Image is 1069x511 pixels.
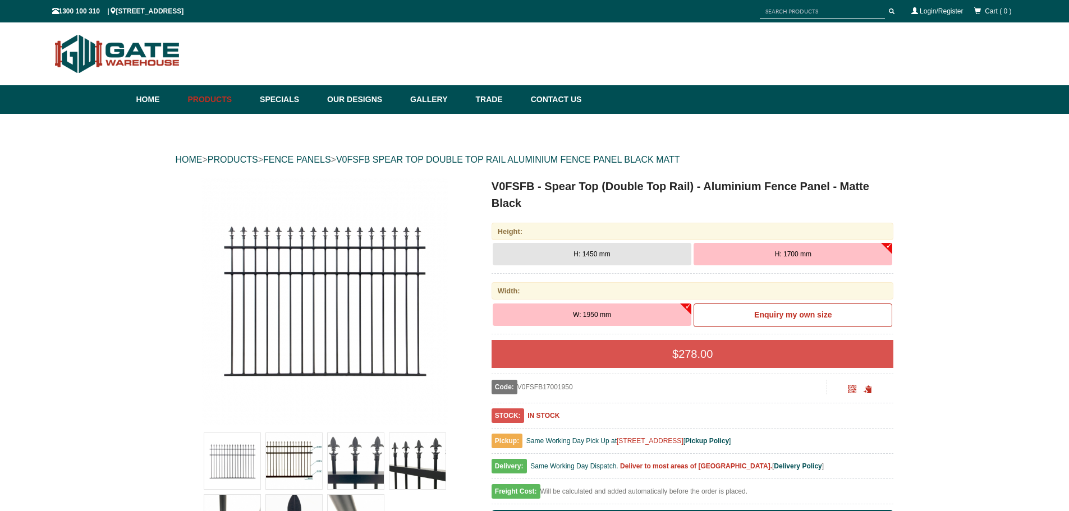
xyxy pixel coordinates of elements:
img: V0FSFB - Spear Top (Double Top Rail) - Aluminium Fence Panel - Matte Black [328,433,384,489]
a: V0FSFB - Spear Top (Double Top Rail) - Aluminium Fence Panel - Matte Black - H: 1700 mm W: 1950 m... [177,178,474,425]
img: Gate Warehouse [52,28,183,80]
a: Specials [254,85,322,114]
a: Trade [470,85,525,114]
b: IN STOCK [527,412,559,420]
span: Cart ( 0 ) [985,7,1011,15]
span: Code: [492,380,517,394]
img: V0FSFB - Spear Top (Double Top Rail) - Aluminium Fence Panel - Matte Black - H: 1700 mm W: 1950 m... [201,178,448,425]
span: Same Working Day Pick Up at [ ] [526,437,731,445]
a: HOME [176,155,203,164]
a: V0FSFB SPEAR TOP DOUBLE TOP RAIL ALUMINIUM FENCE PANEL BLACK MATT [336,155,680,164]
span: STOCK: [492,408,524,423]
div: [ ] [492,459,894,479]
a: Our Designs [322,85,405,114]
a: Products [182,85,255,114]
span: H: 1450 mm [574,250,610,258]
span: 278.00 [678,348,713,360]
h1: V0FSFB - Spear Top (Double Top Rail) - Aluminium Fence Panel - Matte Black [492,178,894,211]
div: Width: [492,282,894,300]
a: [STREET_ADDRESS] [617,437,683,445]
img: V0FSFB - Spear Top (Double Top Rail) - Aluminium Fence Panel - Matte Black [389,433,446,489]
span: Pickup: [492,434,522,448]
a: Gallery [405,85,470,114]
a: Home [136,85,182,114]
a: Pickup Policy [685,437,729,445]
a: Click to enlarge and scan to share. [848,386,856,394]
a: Enquiry my own size [694,303,892,327]
a: Delivery Policy [774,462,822,470]
b: Enquiry my own size [754,310,832,319]
span: W: 1950 mm [573,311,611,319]
img: V0FSFB - Spear Top (Double Top Rail) - Aluminium Fence Panel - Matte Black [266,433,322,489]
a: PRODUCTS [208,155,258,164]
b: Deliver to most areas of [GEOGRAPHIC_DATA]. [620,462,772,470]
div: $ [492,340,894,368]
span: 1300 100 310 | [STREET_ADDRESS] [52,7,184,15]
span: Delivery: [492,459,527,473]
a: Contact Us [525,85,582,114]
button: H: 1700 mm [694,243,892,265]
div: V0FSFB17001950 [492,380,827,394]
img: V0FSFB - Spear Top (Double Top Rail) - Aluminium Fence Panel - Matte Black [204,433,260,489]
a: FENCE PANELS [263,155,331,164]
div: Will be calculated and added automatically before the order is placed. [492,485,894,504]
div: > > > [176,142,894,178]
div: Height: [492,223,894,240]
a: Login/Register [920,7,963,15]
span: Click to copy the URL [864,385,872,394]
button: H: 1450 mm [493,243,691,265]
input: SEARCH PRODUCTS [760,4,885,19]
span: Freight Cost: [492,484,540,499]
span: H: 1700 mm [775,250,811,258]
span: Same Working Day Dispatch. [530,462,618,470]
button: W: 1950 mm [493,303,691,326]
